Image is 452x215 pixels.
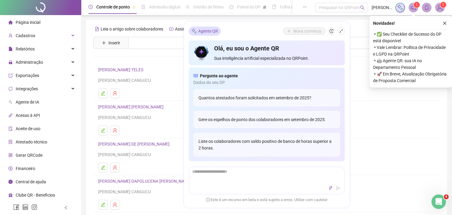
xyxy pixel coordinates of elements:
[397,4,404,11] img: sparkle-icon.fc2bf0ac1784a2077858766a79e2daf3.svg
[8,87,13,91] span: sync
[16,47,35,51] span: Relatórios
[8,180,13,184] span: info-circle
[360,5,365,10] span: search
[98,104,165,109] a: [PERSON_NAME] [PERSON_NAME]
[194,111,340,128] div: Gere os espelhos de ponto dos colaboradores em setembro de 2025.
[335,185,342,192] button: send
[8,166,13,171] span: dollar
[372,4,392,11] span: [PERSON_NAME]
[16,179,46,184] span: Central de ajuda
[329,29,334,33] span: history
[8,113,13,117] span: api
[424,5,429,10] span: bell
[102,41,106,45] span: plus
[113,128,117,133] span: user-delete
[214,55,340,62] span: Sua inteligência artificial especializada no QRPoint.
[8,140,13,144] span: solution
[435,3,444,12] img: 62733
[101,27,163,31] span: Leia o artigo sobre colaboradores
[214,44,340,53] h4: Olá, eu sou o Agente QR
[440,2,446,8] sup: Atualize o seu contato no menu Meus Dados
[280,5,318,9] span: Folha de pagamento
[8,47,13,51] span: file
[8,193,13,197] span: gift
[373,31,448,44] span: ⚬ ✅ Seu Checklist de Sucesso do DP está disponível
[432,194,446,209] iframe: Intercom live chat
[108,40,120,46] span: Inserir
[194,79,340,86] span: Dados do seu DP
[169,27,173,31] span: youtube
[444,194,449,199] span: 4
[89,5,93,9] span: clock-circle
[98,142,171,146] a: [PERSON_NAME] DE [PERSON_NAME]
[98,151,435,158] div: [PERSON_NAME] CANGUCU
[16,100,39,104] span: Agente de IA
[16,153,42,158] span: Gerar QRCode
[13,204,19,210] span: facebook
[101,128,105,133] span: edit
[416,3,418,7] span: 1
[8,60,13,64] span: lock
[113,165,117,170] span: user-delete
[411,5,416,10] span: notification
[373,20,395,27] span: Novidades !
[229,5,233,9] span: dashboard
[283,27,326,35] button: Nova conversa
[101,202,105,207] span: edit
[16,33,35,38] span: Cadastros
[442,3,444,7] span: 1
[101,165,105,170] span: edit
[373,44,448,57] span: ⚬ Vale Lembrar: Política de Privacidade e LGPD na QRPoint
[16,193,55,197] span: Clube QR - Beneficios
[16,140,47,144] span: Atestado técnico
[194,72,198,79] span: read
[193,5,224,9] span: Gestão de férias
[149,5,180,9] span: Admissão digital
[339,29,343,33] span: shrink
[194,89,340,106] div: Quantos atestados foram solicitados em setembro de 2025?
[206,197,328,203] span: Este é um recurso em beta e está sujeito a erros. Utilize com cautela!
[16,73,39,78] span: Exportações
[101,91,105,96] span: edit
[113,202,117,207] span: user-delete
[96,5,130,9] span: Controle de ponto
[185,5,190,9] span: sun
[8,34,13,38] span: user-add
[31,204,37,210] span: instagram
[97,38,125,48] button: Inserir
[272,5,276,9] span: book
[237,5,260,9] span: Painel do DP
[303,5,307,9] span: ellipsis
[329,186,333,190] span: thunderbolt
[194,133,340,156] div: Liste os colaboradores com saldo positivo de banco de horas superior a 2 horas.
[113,91,117,96] span: user-delete
[132,5,136,9] span: pushpin
[8,127,13,131] span: audit
[175,27,203,31] span: Assista o vídeo
[8,153,13,157] span: qrcode
[263,5,267,9] span: pushpin
[8,20,13,24] span: home
[200,72,238,79] span: Pergunte ao agente
[189,27,221,36] div: Agente QR
[16,113,40,118] span: Acesso à API
[98,77,435,84] div: [PERSON_NAME] CANGUCU
[16,20,40,25] span: Página inicial
[373,71,448,84] span: ⚬ 🚀 Em Breve, Atualização Obrigatória de Proposta Comercial
[98,67,145,72] a: [PERSON_NAME] TELES
[98,114,435,121] div: [PERSON_NAME] CANGUCU
[327,185,334,192] button: thunderbolt
[98,188,435,195] div: [PERSON_NAME] CANGUCU
[98,179,193,184] a: [PERSON_NAME] DAPOLUCENA [PERSON_NAME]
[141,5,145,9] span: file-done
[373,57,448,71] span: ⚬ 🤖 Agente QR: sua IA no Departamento Pessoal
[16,60,43,65] span: Administração
[16,126,40,131] span: Aceite de uso
[95,27,99,31] span: file-text
[16,166,35,171] span: Financeiro
[22,204,28,210] span: linkedin
[8,73,13,78] span: export
[443,21,447,25] span: close
[64,206,68,210] span: left
[206,197,210,201] span: exclamation-circle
